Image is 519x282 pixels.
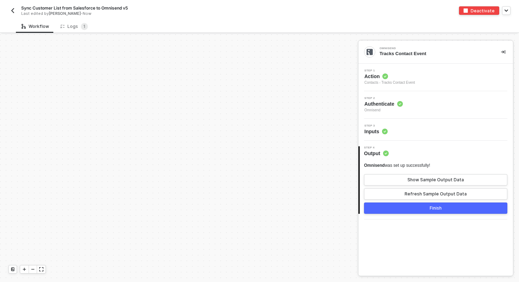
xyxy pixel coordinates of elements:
button: Finish [364,202,507,214]
div: Workflow [22,24,49,29]
div: Omnisend [380,47,485,50]
div: Logs [60,23,88,30]
span: icon-collapse-right [501,50,505,54]
span: Inputs [364,128,388,135]
span: Authenticate [364,100,403,107]
button: Show Sample Output Data [364,174,507,186]
span: Step 2 [364,97,403,100]
div: Step 4Output Omnisendwas set up successfully!Show Sample Output DataRefresh Sample Output DataFinish [358,146,513,214]
div: Refresh Sample Output Data [405,191,467,197]
button: deactivateDeactivate [459,6,499,15]
sup: 1 [81,23,88,30]
div: Last edited by - Now [21,11,243,16]
button: Refresh Sample Output Data [364,188,507,200]
button: back [8,6,17,15]
span: Step 3 [364,124,388,127]
div: Tracks Contact Event [380,51,490,57]
span: [PERSON_NAME] [49,11,81,16]
div: Step 1Action Contacts - Tracks Contact Event [358,69,513,86]
div: was set up successfully! [364,163,430,169]
div: Step 2Authenticate Omnisend [358,97,513,113]
span: icon-expand [39,267,43,271]
img: back [10,8,16,13]
span: icon-minus [31,267,35,271]
span: Step 1 [364,69,415,72]
span: Sync Customer List from Salesforce to Omnisend v5 [21,5,128,11]
div: Finish [430,205,442,211]
span: Omnisend [364,163,385,168]
span: Omnisend [364,107,403,113]
span: Action [364,73,415,80]
div: Deactivate [471,8,495,14]
span: icon-play [22,267,26,271]
img: deactivate [464,8,468,13]
img: integration-icon [366,49,373,55]
span: Output [364,150,389,157]
span: Step 4 [364,146,389,149]
div: Show Sample Output Data [407,177,464,183]
div: Contacts - Tracks Contact Event [364,80,415,86]
span: 1 [83,24,85,29]
div: Step 3Inputs [358,124,513,135]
